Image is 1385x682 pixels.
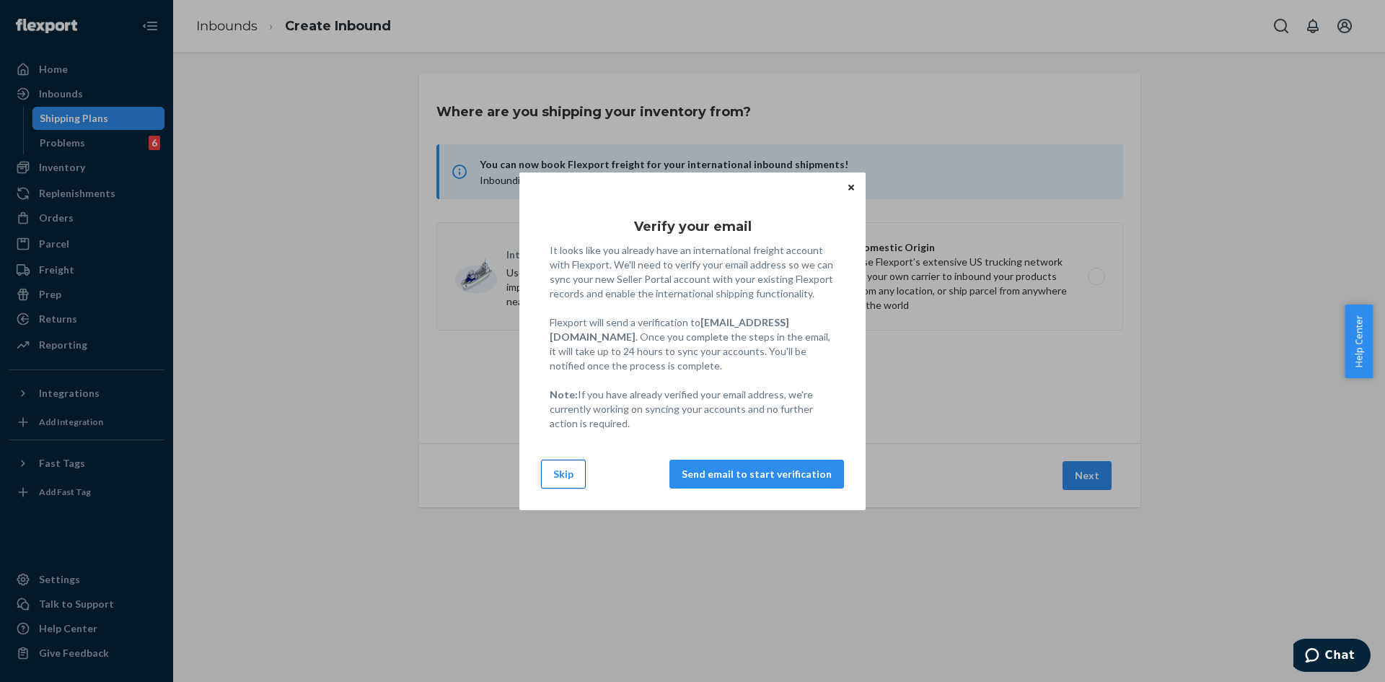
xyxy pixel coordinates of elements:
button: Skip [541,460,586,489]
h3: Verify your email [634,217,752,236]
button: Close [844,180,858,196]
span: Chat [32,10,61,23]
button: Help Center [1345,305,1373,378]
strong: Note: [550,388,578,401]
button: Send email to start verification [669,460,844,489]
p: It looks like you already have an international freight account with Flexport. We'll need to veri... [550,243,835,431]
